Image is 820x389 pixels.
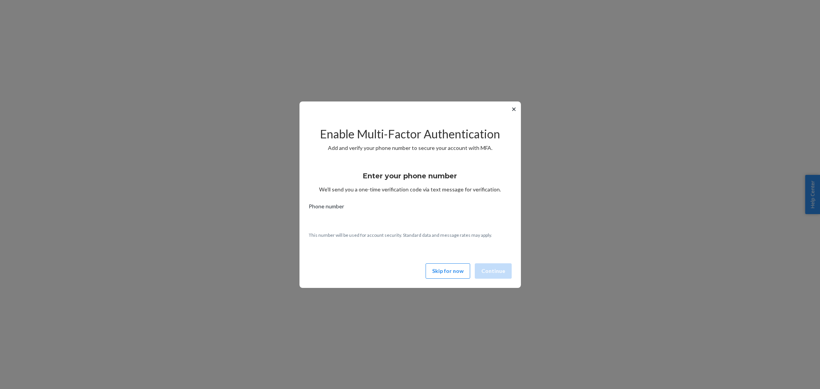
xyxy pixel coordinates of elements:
[309,128,512,140] h2: Enable Multi-Factor Authentication
[363,171,457,181] h3: Enter your phone number
[475,263,512,279] button: Continue
[510,105,518,114] button: ✕
[309,232,512,238] p: This number will be used for account security. Standard data and message rates may apply.
[309,165,512,193] div: We’ll send you a one-time verification code via text message for verification.
[426,263,470,279] button: Skip for now
[309,203,344,213] span: Phone number
[309,144,512,152] p: Add and verify your phone number to secure your account with MFA.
